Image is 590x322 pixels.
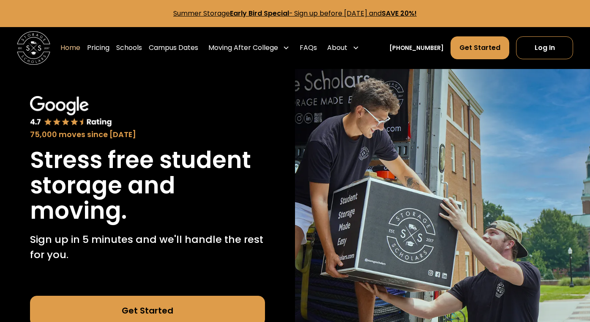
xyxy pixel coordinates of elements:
[382,8,417,18] strong: SAVE 20%!
[327,43,347,53] div: About
[30,232,265,262] p: Sign up in 5 minutes and we'll handle the rest for you.
[516,36,573,59] a: Log In
[149,36,198,60] a: Campus Dates
[87,36,109,60] a: Pricing
[17,31,51,65] img: Storage Scholars main logo
[30,96,112,128] img: Google 4.7 star rating
[300,36,317,60] a: FAQs
[173,8,417,18] a: Summer StorageEarly Bird Special- Sign up before [DATE] andSAVE 20%!
[205,36,293,60] div: Moving After College
[116,36,142,60] a: Schools
[60,36,80,60] a: Home
[389,44,444,52] a: [PHONE_NUMBER]
[30,147,265,223] h1: Stress free student storage and moving.
[451,36,509,59] a: Get Started
[324,36,363,60] div: About
[208,43,278,53] div: Moving After College
[30,129,265,140] div: 75,000 moves since [DATE]
[230,8,289,18] strong: Early Bird Special
[17,31,51,65] a: home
